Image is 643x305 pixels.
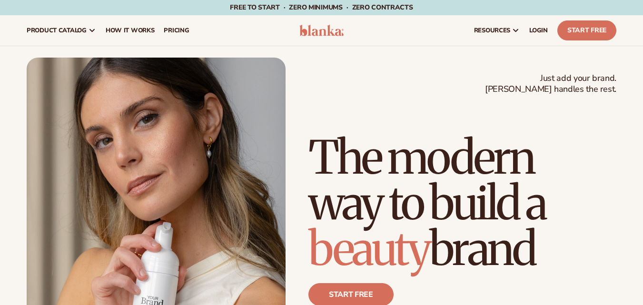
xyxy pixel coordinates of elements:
[308,220,429,277] span: beauty
[101,15,159,46] a: How It Works
[529,27,548,34] span: LOGIN
[299,25,344,36] img: logo
[469,15,524,46] a: resources
[106,27,155,34] span: How It Works
[485,73,616,95] span: Just add your brand. [PERSON_NAME] handles the rest.
[308,135,616,272] h1: The modern way to build a brand
[230,3,413,12] span: Free to start · ZERO minimums · ZERO contracts
[22,15,101,46] a: product catalog
[27,27,87,34] span: product catalog
[164,27,189,34] span: pricing
[474,27,510,34] span: resources
[159,15,194,46] a: pricing
[524,15,553,46] a: LOGIN
[557,20,616,40] a: Start Free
